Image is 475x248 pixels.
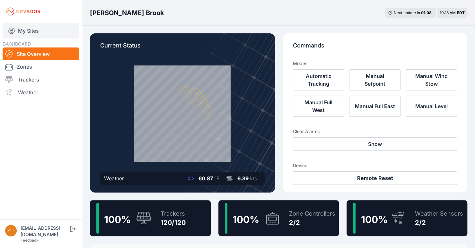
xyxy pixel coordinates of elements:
[406,69,457,90] button: Manual Wind Stow
[3,47,79,60] a: Site Overview
[349,96,400,117] button: Manual Full East
[250,175,257,182] span: kts
[90,4,164,21] nav: Breadcrumb
[237,175,249,182] span: 6.39
[293,162,457,169] h3: Device
[440,10,456,15] span: 10:18 AM
[161,209,186,218] div: Trackers
[214,175,219,182] span: °F
[3,73,79,86] a: Trackers
[421,10,433,15] div: 01 : 08
[394,10,420,15] span: Next update in
[415,209,463,218] div: Weather Sensors
[90,200,211,236] a: 100%Trackers120/120
[457,10,465,15] span: EDT
[293,96,344,117] button: Manual Full West
[406,96,457,117] button: Manual Level
[3,86,79,99] a: Weather
[21,238,39,243] a: Feedback
[5,225,17,236] img: gjdavis@borregosolar.com
[293,128,457,135] h3: Clear Alarms
[5,6,41,17] img: Nevados
[293,60,307,67] h3: Modes
[3,41,31,47] span: DASHBOARD
[349,69,400,90] button: Manual Setpoint
[233,214,259,225] span: 100 %
[100,41,265,55] p: Current Status
[289,218,335,227] div: 2/2
[361,214,387,225] span: 100 %
[104,214,131,225] span: 100 %
[3,23,79,38] a: My Sites
[415,218,463,227] div: 2/2
[104,175,124,182] div: Weather
[293,137,457,151] button: Snow
[293,69,344,90] button: Automatic Tracking
[289,209,335,218] div: Zone Controllers
[161,218,186,227] div: 120/120
[198,175,213,182] span: 60.87
[347,200,467,236] a: 100%Weather Sensors2/2
[21,225,69,238] div: [EMAIL_ADDRESS][DOMAIN_NAME]
[3,60,79,73] a: Zones
[293,171,457,185] button: Remote Reset
[293,41,457,55] p: Commands
[218,200,339,236] a: 100%Zone Controllers2/2
[90,8,164,17] h3: [PERSON_NAME] Brook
